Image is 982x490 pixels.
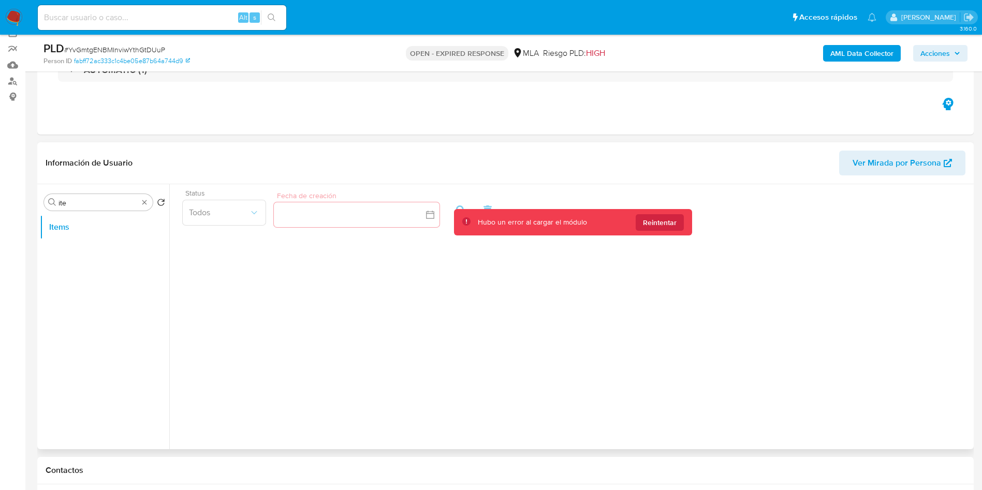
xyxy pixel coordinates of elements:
span: Accesos rápidos [799,12,857,23]
button: AML Data Collector [823,45,901,62]
h1: Contactos [46,465,965,476]
button: Acciones [913,45,968,62]
span: HIGH [586,47,605,59]
span: s [253,12,256,22]
button: Volver al orden por defecto [157,198,165,210]
button: Buscar [48,198,56,206]
div: MLA [512,48,539,59]
b: AML Data Collector [830,45,893,62]
b: PLD [43,40,64,56]
button: Borrar [140,198,149,206]
h3: AUTOMATIC (1) [84,64,147,76]
span: Ver Mirada por Persona [853,151,941,175]
h1: Información de Usuario [46,158,133,168]
button: search-icon [261,10,282,25]
div: Hubo un error al cargar el módulo [478,217,587,227]
b: Person ID [43,56,72,66]
button: Ver Mirada por Persona [839,151,965,175]
input: Buscar usuario o caso... [38,11,286,24]
a: fabff72ac333c1c4be05e87b64a744d9 [74,56,190,66]
span: Alt [239,12,247,22]
span: Riesgo PLD: [543,48,605,59]
p: OPEN - EXPIRED RESPONSE [406,46,508,61]
span: Acciones [920,45,950,62]
p: mariaeugenia.sanchez@mercadolibre.com [901,12,960,22]
span: 3.160.0 [960,24,977,33]
input: Buscar [58,198,138,207]
span: # YvGmtgENBMInviwYthGtDUuP [64,44,165,55]
a: Salir [963,12,974,23]
a: Notificaciones [868,13,876,22]
button: Items [40,215,169,240]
